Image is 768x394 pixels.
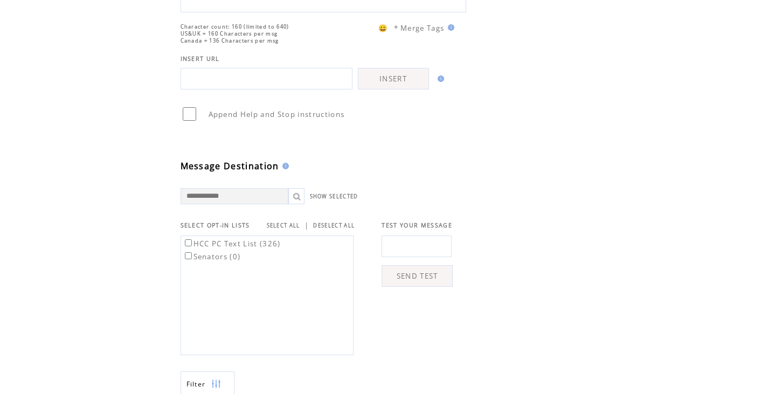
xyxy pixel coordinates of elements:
a: INSERT [358,68,429,89]
input: HCC PC Text List (326) [185,239,192,246]
img: help.gif [445,24,454,31]
span: TEST YOUR MESSAGE [382,222,452,229]
span: Show filters [186,379,206,389]
img: help.gif [434,75,444,82]
span: Append Help and Stop instructions [209,109,345,119]
span: SELECT OPT-IN LISTS [181,222,250,229]
span: 😀 [378,23,388,33]
img: help.gif [279,163,289,169]
a: SELECT ALL [267,222,300,229]
label: Senators (0) [183,252,241,261]
span: | [305,220,309,230]
span: INSERT URL [181,55,220,63]
span: Message Destination [181,160,279,172]
span: Canada = 136 Characters per msg [181,37,279,44]
label: HCC PC Text List (326) [183,239,281,248]
a: SEND TEST [382,265,453,287]
input: Senators (0) [185,252,192,259]
span: Character count: 160 (limited to 640) [181,23,289,30]
a: DESELECT ALL [313,222,355,229]
a: SHOW SELECTED [310,193,358,200]
span: US&UK = 160 Characters per msg [181,30,278,37]
span: * Merge Tags [394,23,445,33]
